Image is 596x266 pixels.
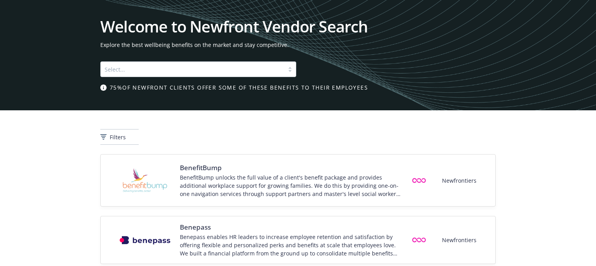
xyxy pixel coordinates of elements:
span: Explore the best wellbeing benefits on the market and stay competitive. [100,41,496,49]
img: Vendor logo for BenefitBump [120,161,170,200]
div: BenefitBump unlocks the full value of a client's benefit package and provides additional workplac... [180,173,401,198]
span: Filters [110,133,126,141]
span: 75% of Newfront clients offer some of these benefits to their employees [110,83,368,92]
button: Filters [100,129,139,145]
span: Newfrontiers [442,176,476,185]
div: Benepass enables HR leaders to increase employee retention and satisfaction by offering flexible ... [180,233,401,257]
h1: Welcome to Newfront Vendor Search [100,19,496,34]
img: Vendor logo for Benepass [120,236,170,244]
span: Newfrontiers [442,236,476,244]
span: BenefitBump [180,163,401,173]
span: Benepass [180,223,401,232]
